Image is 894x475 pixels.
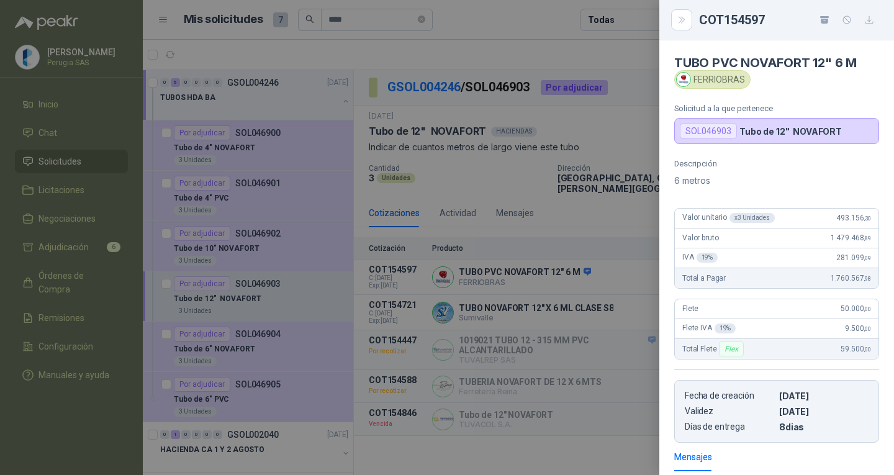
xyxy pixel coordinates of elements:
span: ,89 [864,235,871,242]
p: 8 dias [779,422,869,432]
span: Total Flete [682,342,746,356]
span: ,00 [864,305,871,312]
span: 50.000 [841,304,871,313]
button: Close [674,12,689,27]
div: Mensajes [674,450,712,464]
p: Tubo de 12" NOVAFORT [739,126,842,137]
div: Flex [719,342,743,356]
span: 59.500 [841,345,871,353]
span: ,00 [864,325,871,332]
p: Validez [685,406,774,417]
span: 1.760.567 [831,274,871,283]
span: Flete [682,304,698,313]
p: Días de entrega [685,422,774,432]
h4: TUBO PVC NOVAFORT 12" 6 M [674,55,879,70]
img: Company Logo [677,73,690,86]
div: SOL046903 [680,124,737,138]
span: Total a Pagar [682,274,726,283]
div: 19 % [715,323,736,333]
span: ,98 [864,275,871,282]
p: Solicitud a la que pertenece [674,104,879,113]
div: FERRIOBRAS [674,70,751,89]
span: IVA [682,253,718,263]
span: Valor bruto [682,233,718,242]
span: ,09 [864,255,871,261]
span: ,30 [864,215,871,222]
span: ,00 [864,346,871,353]
p: Descripción [674,159,879,168]
div: 19 % [697,253,718,263]
span: 493.156 [836,214,871,222]
p: [DATE] [779,406,869,417]
span: Flete IVA [682,323,736,333]
p: 6 metros [674,173,879,188]
span: Valor unitario [682,213,775,223]
div: COT154597 [699,10,879,30]
span: 1.479.468 [831,233,871,242]
p: [DATE] [779,391,869,401]
div: x 3 Unidades [729,213,775,223]
span: 281.099 [836,253,871,262]
p: Fecha de creación [685,391,774,401]
span: 9.500 [845,324,871,333]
